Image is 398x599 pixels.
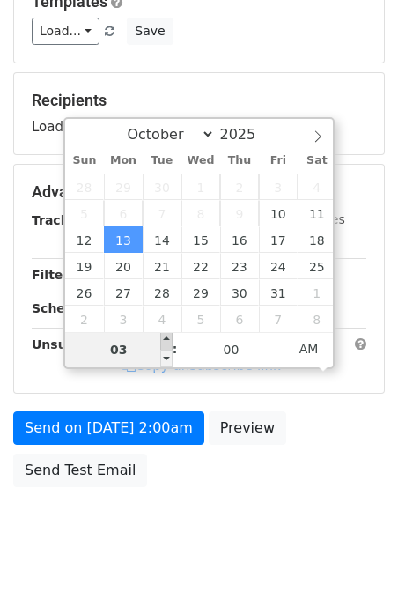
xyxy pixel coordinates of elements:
strong: Tracking [32,213,91,227]
span: November 8, 2025 [298,306,336,332]
span: October 25, 2025 [298,253,336,279]
span: October 14, 2025 [143,226,181,253]
span: October 13, 2025 [104,226,143,253]
span: October 17, 2025 [259,226,298,253]
span: September 30, 2025 [143,174,181,200]
span: October 5, 2025 [65,200,104,226]
span: November 1, 2025 [298,279,336,306]
a: Load... [32,18,99,45]
span: November 5, 2025 [181,306,220,332]
span: October 27, 2025 [104,279,143,306]
span: Tue [143,155,181,166]
span: September 29, 2025 [104,174,143,200]
span: September 28, 2025 [65,174,104,200]
span: October 9, 2025 [220,200,259,226]
span: Sat [298,155,336,166]
h5: Advanced [32,182,366,202]
span: October 30, 2025 [220,279,259,306]
strong: Unsubscribe [32,337,118,351]
div: Loading... [32,91,366,137]
iframe: Chat Widget [310,514,398,599]
span: Sun [65,155,104,166]
span: October 18, 2025 [298,226,336,253]
input: Hour [65,332,173,367]
span: October 10, 2025 [259,200,298,226]
span: October 12, 2025 [65,226,104,253]
span: October 8, 2025 [181,200,220,226]
h5: Recipients [32,91,366,110]
span: October 23, 2025 [220,253,259,279]
input: Minute [178,332,285,367]
span: October 2, 2025 [220,174,259,200]
span: October 16, 2025 [220,226,259,253]
span: November 3, 2025 [104,306,143,332]
span: October 6, 2025 [104,200,143,226]
span: Thu [220,155,259,166]
a: Send on [DATE] 2:00am [13,411,204,445]
a: Preview [209,411,286,445]
span: October 29, 2025 [181,279,220,306]
span: November 6, 2025 [220,306,259,332]
span: Click to toggle [284,331,333,366]
span: October 11, 2025 [298,200,336,226]
span: Fri [259,155,298,166]
span: November 2, 2025 [65,306,104,332]
strong: Schedule [32,301,95,315]
span: October 15, 2025 [181,226,220,253]
span: November 4, 2025 [143,306,181,332]
span: October 19, 2025 [65,253,104,279]
span: October 21, 2025 [143,253,181,279]
span: : [173,331,178,366]
a: Copy unsubscribe link [122,358,281,373]
span: October 24, 2025 [259,253,298,279]
span: October 7, 2025 [143,200,181,226]
span: October 1, 2025 [181,174,220,200]
span: Wed [181,155,220,166]
span: October 31, 2025 [259,279,298,306]
a: Send Test Email [13,454,147,487]
span: October 4, 2025 [298,174,336,200]
span: Mon [104,155,143,166]
span: October 3, 2025 [259,174,298,200]
span: October 28, 2025 [143,279,181,306]
span: October 22, 2025 [181,253,220,279]
button: Save [127,18,173,45]
span: October 20, 2025 [104,253,143,279]
span: November 7, 2025 [259,306,298,332]
label: UTM Codes [276,211,344,229]
input: Year [215,126,278,143]
strong: Filters [32,268,77,282]
span: October 26, 2025 [65,279,104,306]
